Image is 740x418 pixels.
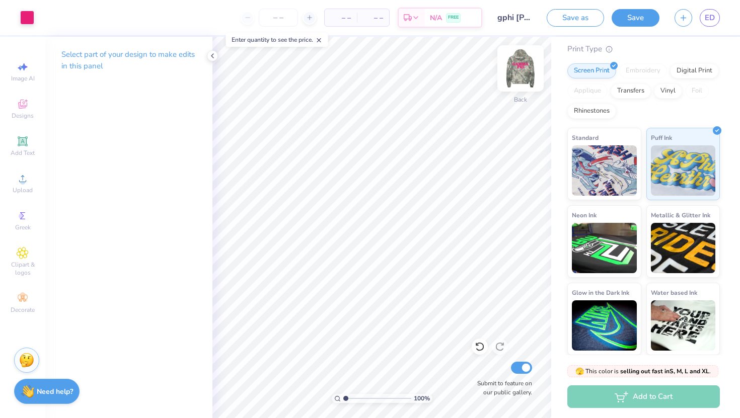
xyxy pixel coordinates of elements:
[670,63,719,78] div: Digital Print
[259,9,298,27] input: – –
[651,145,716,196] img: Puff Ink
[11,74,35,82] span: Image AI
[651,210,710,220] span: Metallic & Glitter Ink
[572,287,629,298] span: Glow in the Dark Ink
[13,186,33,194] span: Upload
[619,63,667,78] div: Embroidery
[651,132,672,143] span: Puff Ink
[567,104,616,119] div: Rhinestones
[572,223,637,273] img: Neon Ink
[430,13,442,23] span: N/A
[472,379,532,397] label: Submit to feature on our public gallery.
[61,49,196,72] p: Select part of your design to make edits in this panel
[654,83,682,99] div: Vinyl
[572,145,637,196] img: Standard
[685,83,709,99] div: Foil
[572,210,597,220] span: Neon Ink
[572,132,599,143] span: Standard
[331,13,351,23] span: – –
[490,8,539,28] input: Untitled Design
[567,63,616,78] div: Screen Print
[414,394,430,403] span: 100 %
[705,12,715,24] span: ED
[514,95,527,104] div: Back
[611,83,651,99] div: Transfers
[363,13,383,23] span: – –
[612,9,659,27] button: Save
[15,223,31,231] span: Greek
[226,33,328,47] div: Enter quantity to see the price.
[11,306,35,314] span: Decorate
[567,83,608,99] div: Applique
[5,261,40,277] span: Clipart & logos
[500,48,541,89] img: Back
[37,387,73,396] strong: Need help?
[547,9,604,27] button: Save as
[651,223,716,273] img: Metallic & Glitter Ink
[651,300,716,351] img: Water based Ink
[448,14,459,21] span: FREE
[567,43,720,55] div: Print Type
[572,300,637,351] img: Glow in the Dark Ink
[700,9,720,27] a: ED
[620,367,709,375] strong: selling out fast in S, M, L and XL
[575,367,584,376] span: 🫣
[12,112,34,120] span: Designs
[11,149,35,157] span: Add Text
[651,287,697,298] span: Water based Ink
[575,367,711,376] span: This color is .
